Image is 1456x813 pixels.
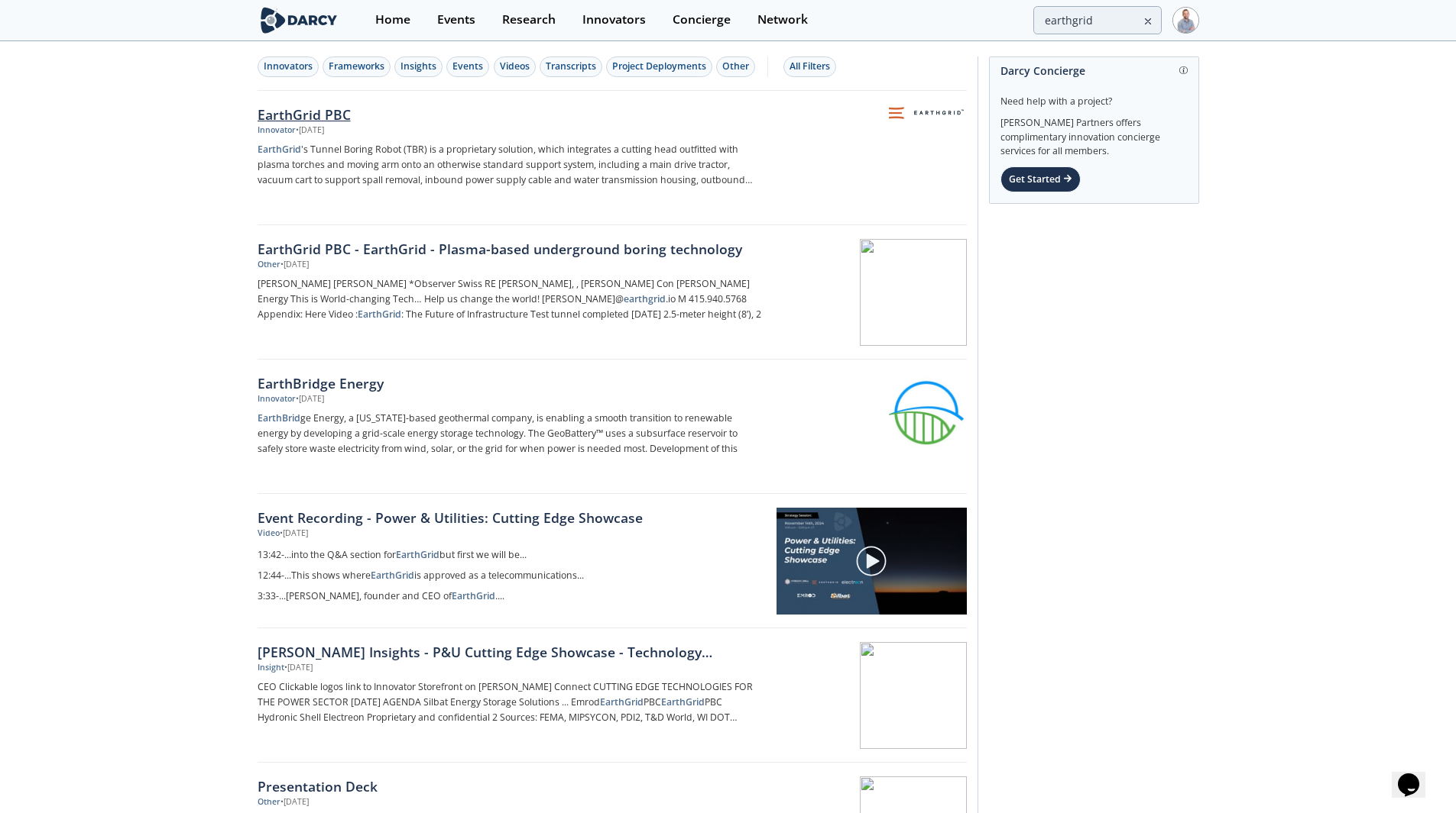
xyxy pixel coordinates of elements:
[280,259,309,271] div: • [DATE]
[258,411,764,457] p: ge Energy, a [US_STATE]-based geothermal company, is enabling a smooth transition to renewable en...
[284,662,313,674] div: • [DATE]
[582,14,646,26] div: Innovators
[790,60,830,73] div: All Filters
[757,14,808,26] div: Network
[612,60,706,73] div: Project Deployments
[375,14,410,26] div: Home
[673,14,731,26] div: Concierge
[258,642,764,662] div: [PERSON_NAME] Insights - P&U Cutting Edge Showcase - Technology Summaries
[258,143,301,156] strong: EarthGrid
[258,56,319,77] button: Innovators
[264,60,313,73] div: Innovators
[258,105,764,124] div: EarthGrid PBC
[258,776,764,796] div: Presentation Deck
[258,124,296,137] div: Innovator
[500,60,530,73] div: Videos
[258,586,766,607] a: 3:33-...[PERSON_NAME], founder and CEO ofEarthGrid....
[1033,6,1162,34] input: Advanced Search
[1000,108,1188,159] div: [PERSON_NAME] Partners offers complimentary innovation concierge services for all members.
[1000,57,1188,84] div: Darcy Concierge
[546,60,596,73] div: Transcripts
[258,7,341,34] img: logo-wide.svg
[1392,752,1441,798] iframe: chat widget
[494,56,536,77] button: Videos
[452,60,483,73] div: Events
[502,14,556,26] div: Research
[258,662,284,674] div: Insight
[394,56,443,77] button: Insights
[889,107,964,119] img: EarthGrid PBC
[258,276,764,322] p: [PERSON_NAME] [PERSON_NAME] *Observer Swiss RE [PERSON_NAME], , [PERSON_NAME] Con [PERSON_NAME] E...
[280,796,309,808] div: • [DATE]
[258,91,967,225] a: EarthGrid PBC Innovator •[DATE] EarthGrid's Tunnel Boring Robot (TBR) is a proprietary solution, ...
[371,569,414,582] strong: EarthGrid
[606,56,712,77] button: Project Deployments
[258,566,766,586] a: 12:44-...This shows whereEarthGridis approved as a telecommunications...
[258,628,967,763] a: [PERSON_NAME] Insights - P&U Cutting Edge Showcase - Technology Summaries Insight •[DATE] CEO Cli...
[396,548,439,561] strong: EarthGrid
[1172,7,1199,34] img: Profile
[329,60,384,73] div: Frameworks
[716,56,755,77] button: Other
[661,695,705,708] strong: EarthGrid
[323,56,391,77] button: Frameworks
[358,308,401,321] strong: EarthGrid
[296,393,324,405] div: • [DATE]
[1000,166,1081,192] div: Get Started
[258,239,764,259] div: EarthGrid PBC - EarthGrid - Plasma-based underground boring technology
[258,527,280,540] div: Video
[452,589,495,602] strong: EarthGrid
[855,545,887,577] img: play-chapters-gray.svg
[258,393,296,405] div: Innovator
[437,14,475,26] div: Events
[258,360,967,494] a: EarthBridge Energy Innovator •[DATE] EarthBridge Energy, a [US_STATE]-based geothermal company, i...
[280,527,308,540] div: • [DATE]
[258,545,766,566] a: 13:42-...into the Q&A section forEarthGridbut first we will be...
[258,508,766,527] a: Event Recording - Power & Utilities: Cutting Edge Showcase
[540,56,602,77] button: Transcripts
[258,142,764,188] p: 's Tunnel Boring Robot (TBR) is a proprietary solution, which integrates a cutting head outfitted...
[1000,84,1188,108] div: Need help with a project?
[258,259,280,271] div: Other
[889,376,964,450] img: EarthBridge Energy
[258,225,967,360] a: EarthGrid PBC - EarthGrid - Plasma-based underground boring technology Other •[DATE] [PERSON_NAME...
[258,411,300,424] strong: EarthBrid
[624,292,666,305] strong: earthgrid
[400,60,436,73] div: Insights
[258,679,764,725] p: CEO Clickable logos link to Innovator Storefront on [PERSON_NAME] Connect CUTTING EDGE TECHNOLOGI...
[258,373,764,393] div: EarthBridge Energy
[783,56,836,77] button: All Filters
[258,796,280,808] div: Other
[296,124,324,137] div: • [DATE]
[1179,66,1188,75] img: information.svg
[446,56,489,77] button: Events
[722,60,749,73] div: Other
[600,695,644,708] strong: EarthGrid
